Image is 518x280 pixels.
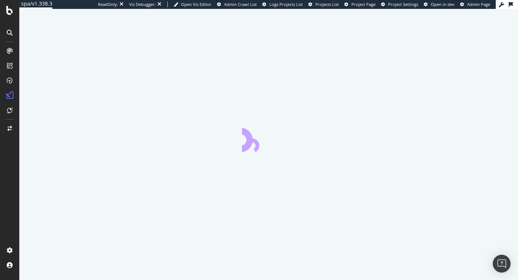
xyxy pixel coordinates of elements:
[262,1,303,7] a: Logs Projects List
[424,1,455,7] a: Open in dev
[308,1,339,7] a: Projects List
[129,1,156,7] div: Viz Debugger:
[242,125,295,152] div: animation
[467,1,490,7] span: Admin Page
[224,1,257,7] span: Admin Crawl List
[351,1,376,7] span: Project Page
[269,1,303,7] span: Logs Projects List
[431,1,455,7] span: Open in dev
[493,255,511,273] div: Open Intercom Messenger
[388,1,418,7] span: Project Settings
[98,1,118,7] div: ReadOnly:
[217,1,257,7] a: Admin Crawl List
[315,1,339,7] span: Projects List
[381,1,418,7] a: Project Settings
[460,1,490,7] a: Admin Page
[174,1,212,7] a: Open Viz Editor
[181,1,212,7] span: Open Viz Editor
[344,1,376,7] a: Project Page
